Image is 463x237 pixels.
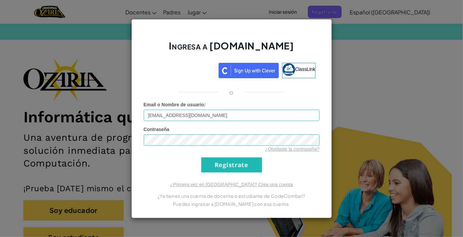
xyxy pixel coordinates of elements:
span: ClassLink [295,66,316,72]
iframe: Botón de Acceder con Google [144,62,219,77]
label: : [144,101,206,108]
span: Email o Nombre de usuario [144,102,204,107]
p: ¿Ya tienes una cuenta de docente o estudiante de CodeCombat? [144,192,320,200]
a: ¿Primera vez en [GEOGRAPHIC_DATA]? Crea una cuenta [170,182,293,187]
p: Puedes ingresar a [DOMAIN_NAME] con esa cuenta. [144,200,320,208]
input: Regístrate [201,157,262,172]
span: Contraseña [144,127,169,132]
img: classlink-logo-small.png [282,63,295,76]
p: o [229,88,233,96]
a: ¿Olvidaste la contraseña? [265,146,320,152]
img: clever_sso_button@2x.png [219,63,279,78]
h2: Ingresa a [DOMAIN_NAME] [144,39,320,59]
